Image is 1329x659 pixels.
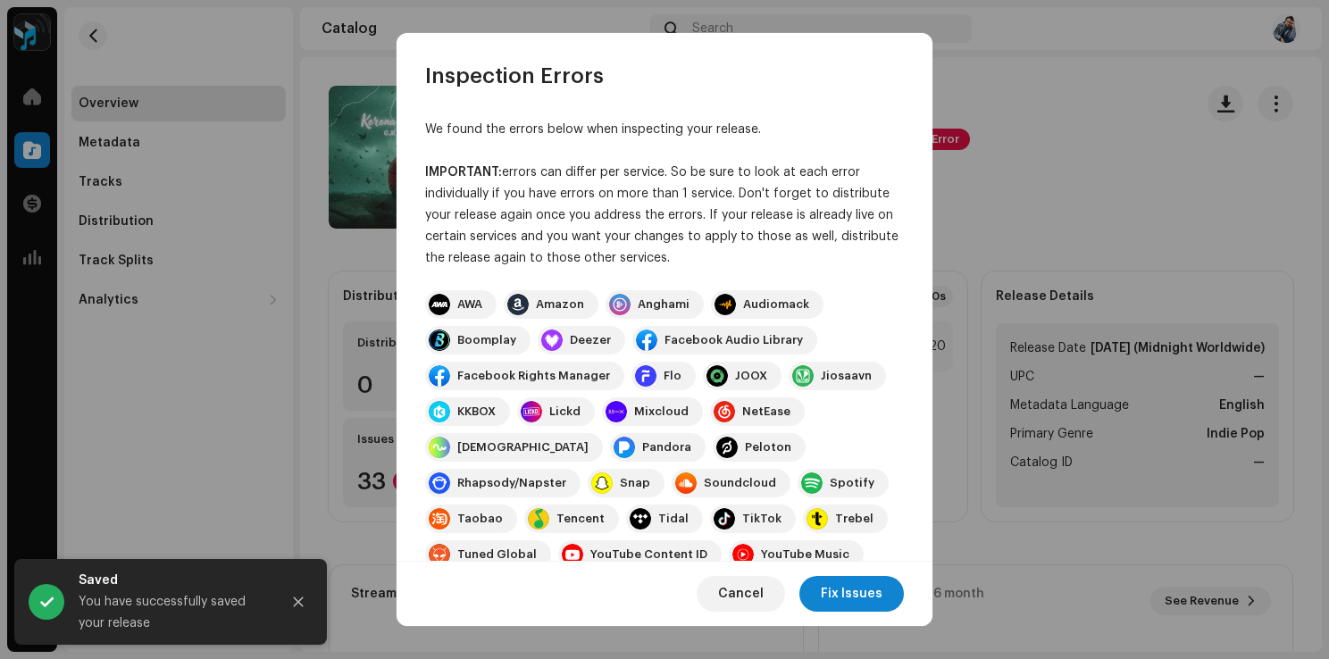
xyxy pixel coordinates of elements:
div: Amazon [536,297,584,312]
button: Fix Issues [799,576,904,612]
div: Tuned Global [457,547,537,562]
div: Jiosaavn [821,369,872,383]
div: YouTube Content ID [590,547,707,562]
div: AWA [457,297,482,312]
div: Lickd [549,405,581,419]
div: NetEase [742,405,790,419]
div: We found the errors below when inspecting your release. [425,119,904,140]
div: Soundcloud [704,476,776,490]
strong: IMPORTANT: [425,166,502,179]
div: Spotify [830,476,874,490]
div: Deezer [570,333,611,347]
div: Audiomack [743,297,809,312]
div: KKBOX [457,405,496,419]
span: Cancel [718,576,764,612]
div: You have successfully saved your release [79,591,266,634]
div: JOOX [735,369,767,383]
span: Inspection Errors [425,62,604,90]
div: Taobao [457,512,503,526]
div: Tencent [556,512,605,526]
div: Facebook Audio Library [664,333,803,347]
div: Facebook Rights Manager [457,369,610,383]
div: Tidal [658,512,689,526]
div: Trebel [835,512,873,526]
div: Rhapsody/Napster [457,476,566,490]
button: Close [280,584,316,620]
div: Boomplay [457,333,516,347]
div: YouTube Music [761,547,849,562]
div: TikTok [742,512,782,526]
span: Fix Issues [821,576,882,612]
button: Cancel [697,576,785,612]
div: Mixcloud [634,405,689,419]
div: Snap [620,476,650,490]
div: errors can differ per service. So be sure to look at each error individually if you have errors o... [425,162,904,269]
div: Saved [79,570,266,591]
div: Peloton [745,440,791,455]
div: [DEMOGRAPHIC_DATA] [457,440,589,455]
div: Anghami [638,297,690,312]
div: Pandora [642,440,691,455]
div: Flo [664,369,681,383]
